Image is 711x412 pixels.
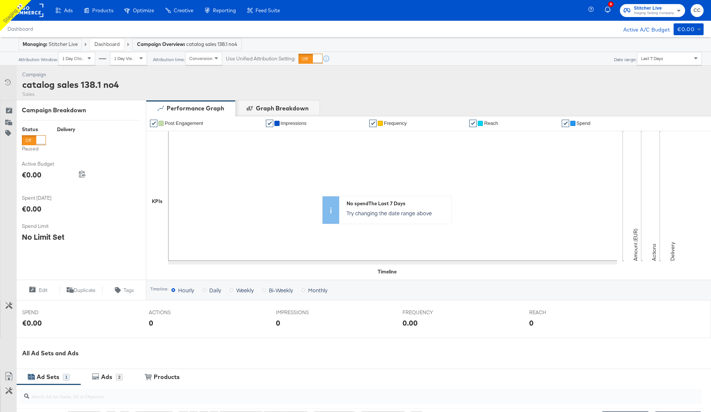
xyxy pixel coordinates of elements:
div: Attribution time: [153,57,185,62]
span: 1 Day Views [114,56,138,61]
div: Performance Graph [167,104,224,113]
button: Stitcher LiveStaging Testing Company [620,4,685,17]
div: Ad Sets [37,373,59,381]
label: Paused [22,145,46,152]
span: Daily [209,286,221,294]
span: Spent [DATE] [22,195,77,202]
p: Try changing the date range above [347,209,448,217]
span: Duplicate [74,287,96,294]
button: €0.00 [674,23,704,35]
strong: Managing: [23,41,47,47]
a: ✔ [369,120,377,127]
span: Last 7 Days [641,56,663,61]
div: 0.00 [403,318,418,328]
span: Active Budget [22,160,77,167]
span: FREQUENCY [403,309,458,316]
div: 0 [149,318,153,328]
div: Products [154,373,180,381]
span: Conversion [189,56,213,61]
span: catalog sales 138.1 no4 [186,41,237,48]
div: Timeline: [150,286,168,292]
a: ✔ [469,120,477,127]
span: Spend [577,120,591,126]
button: Duplicate [60,286,103,295]
span: Stitcher Live [634,4,674,12]
strong: Campaign Overview: [137,41,185,47]
div: catalog sales 138.1 no4 [22,78,119,91]
span: REACH [529,309,585,316]
div: Date range: [614,57,637,62]
div: No spend The Last 7 Days [347,200,448,207]
div: Campaign [22,71,119,78]
span: 1 Day Clicks [62,56,86,61]
span: Hourly [178,286,194,294]
div: Active A/C Budget [615,23,670,34]
button: 8 [604,3,616,18]
span: Reach [484,120,498,126]
div: €0.00 [22,203,41,214]
a: ✔ [562,120,569,127]
a: Dashboard [7,26,33,32]
span: Monthly [308,286,327,294]
span: Post Engagement [165,120,203,126]
span: Spend Limit [22,223,77,230]
div: €0.00 [22,169,41,180]
span: Optimize [133,7,154,13]
span: SPEND [22,309,78,316]
a: ✔ [150,120,157,127]
div: 0 [529,318,534,328]
span: Products [92,7,113,13]
div: Sales [22,91,119,98]
span: Impressions [281,120,307,126]
div: Graph Breakdown [256,104,308,113]
span: Frequency [384,120,407,126]
div: €0.00 [677,25,694,34]
div: 2 [116,374,123,381]
div: No Limit Set [22,232,64,242]
div: Delivery [57,126,75,133]
div: All Ad Sets and Ads [22,349,711,358]
div: 1 [63,374,70,381]
label: Use Unified Attribution Setting: [226,55,296,62]
span: Bi-Weekly [269,286,293,294]
span: Tags [124,287,134,294]
button: Edit [16,286,60,295]
button: CC [691,4,704,17]
div: 0 [276,318,280,328]
span: Staging Testing Company [634,10,674,16]
div: €0.00 [22,318,42,328]
span: Reporting [213,7,236,13]
a: Dashboard [94,41,120,47]
div: Attribution Window: [18,57,58,62]
span: IMPRESSIONS [276,309,331,316]
a: ✔ [266,120,273,127]
button: Tags [103,286,146,295]
div: Status [22,126,46,133]
div: Ads [101,373,112,381]
span: Ads [64,7,73,13]
div: Stitcher Live [23,41,78,48]
div: Campaign Breakdown [22,106,140,114]
div: 8 [608,1,614,7]
input: Search Ad Set Name, ID or Objective [29,386,639,401]
span: Feed Suite [256,7,280,13]
span: Edit [39,287,47,294]
span: Weekly [236,286,254,294]
span: CC [694,6,701,15]
span: ACTIONS [149,309,204,316]
span: Creative [174,7,193,13]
